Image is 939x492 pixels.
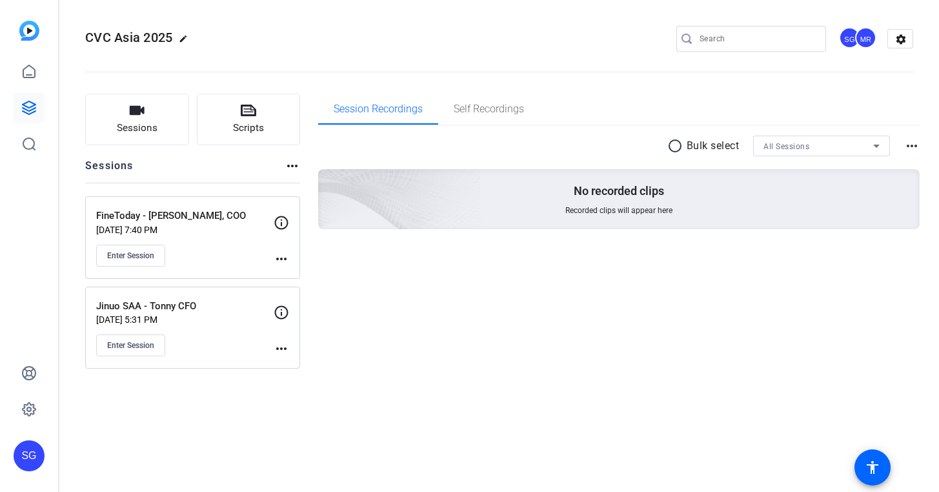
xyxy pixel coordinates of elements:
mat-icon: accessibility [865,460,880,475]
mat-icon: radio_button_unchecked [667,138,687,154]
span: All Sessions [763,142,809,151]
input: Search [700,31,816,46]
mat-icon: edit [179,34,194,50]
button: Enter Session [96,334,165,356]
div: SG [839,27,860,48]
span: Enter Session [107,340,154,351]
ngx-avatar: Studio Giggle [839,27,862,50]
h2: Sessions [85,158,134,183]
button: Enter Session [96,245,165,267]
img: embarkstudio-empty-session.png [174,41,481,322]
span: Recorded clips will appear here [565,205,672,216]
ngx-avatar: Milena Raschia [855,27,878,50]
mat-icon: more_horiz [274,251,289,267]
mat-icon: more_horiz [904,138,920,154]
button: Sessions [85,94,189,145]
span: Self Recordings [454,104,524,114]
p: No recorded clips [574,183,664,199]
img: blue-gradient.svg [19,21,39,41]
mat-icon: settings [888,30,914,49]
mat-icon: more_horiz [285,158,300,174]
div: SG [14,440,45,471]
p: FineToday - [PERSON_NAME], COO [96,209,274,223]
p: [DATE] 5:31 PM [96,314,274,325]
span: CVC Asia 2025 [85,30,172,45]
span: Scripts [233,121,264,136]
mat-icon: more_horiz [274,341,289,356]
span: Session Recordings [334,104,423,114]
p: Bulk select [687,138,740,154]
p: Jinuo SAA - Tonny CFO [96,299,274,314]
p: [DATE] 7:40 PM [96,225,274,235]
span: Sessions [117,121,157,136]
span: Enter Session [107,251,154,261]
button: Scripts [197,94,301,145]
div: MR [855,27,876,48]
